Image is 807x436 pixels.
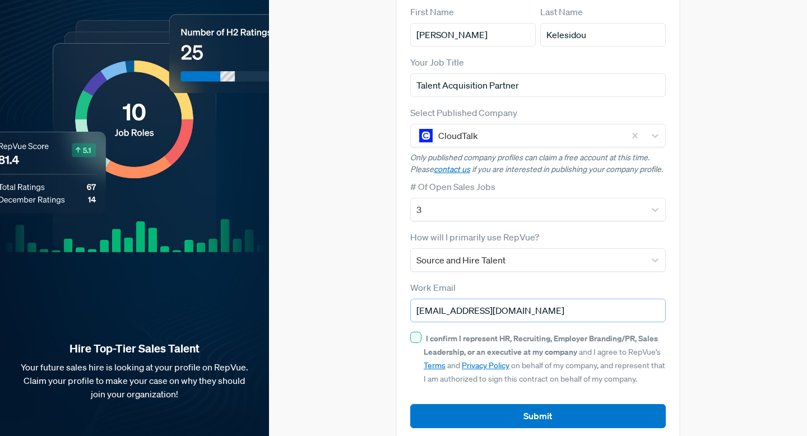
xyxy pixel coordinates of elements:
input: First Name [410,23,536,47]
input: Last Name [540,23,666,47]
strong: Hire Top-Tier Sales Talent [18,341,251,356]
a: Privacy Policy [462,360,509,370]
label: First Name [410,5,454,18]
label: How will I primarily use RepVue? [410,230,539,244]
img: CloudTalk [419,129,433,142]
label: Your Job Title [410,55,464,69]
p: Your future sales hire is looking at your profile on RepVue. Claim your profile to make your case... [18,360,251,401]
label: Work Email [410,281,456,294]
button: Submit [410,404,666,428]
span: and I agree to RepVue’s and on behalf of my company, and represent that I am authorized to sign t... [424,333,665,384]
a: Terms [424,360,446,370]
p: Only published company profiles can claim a free account at this time. Please if you are interest... [410,152,666,175]
a: contact us [434,164,470,174]
label: Select Published Company [410,106,517,119]
label: # Of Open Sales Jobs [410,180,495,193]
strong: I confirm I represent HR, Recruiting, Employer Branding/PR, Sales Leadership, or an executive at ... [424,333,658,357]
input: Email [410,299,666,322]
input: Title [410,73,666,97]
label: Last Name [540,5,583,18]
